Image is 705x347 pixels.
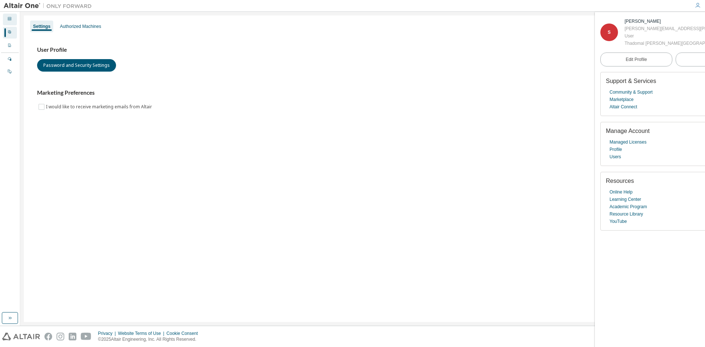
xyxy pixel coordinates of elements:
[610,203,647,210] a: Academic Program
[610,138,647,146] a: Managed Licenses
[610,88,652,96] a: Community & Support
[60,24,101,29] div: Authorized Machines
[608,30,611,35] span: S
[37,59,116,72] button: Password and Security Settings
[4,2,95,10] img: Altair One
[600,53,672,66] a: Edit Profile
[37,46,688,54] h3: User Profile
[610,153,621,160] a: Users
[81,333,91,340] img: youtube.svg
[626,57,647,62] span: Edit Profile
[33,24,50,29] div: Settings
[610,96,633,103] a: Marketplace
[3,54,17,65] div: Managed
[606,128,650,134] span: Manage Account
[98,330,118,336] div: Privacy
[46,102,153,111] label: I would like to receive marketing emails from Altair
[3,66,17,78] div: On Prem
[610,218,627,225] a: YouTube
[610,103,637,111] a: Altair Connect
[69,333,76,340] img: linkedin.svg
[57,333,64,340] img: instagram.svg
[37,89,688,97] h3: Marketing Preferences
[98,336,202,343] p: © 2025 Altair Engineering, Inc. All Rights Reserved.
[166,330,202,336] div: Cookie Consent
[118,330,166,336] div: Website Terms of Use
[610,196,641,203] a: Learning Center
[3,27,17,39] div: User Profile
[3,40,17,52] div: Company Profile
[2,333,40,340] img: altair_logo.svg
[610,188,633,196] a: Online Help
[606,178,634,184] span: Resources
[606,78,656,84] span: Support & Services
[610,146,622,153] a: Profile
[44,333,52,340] img: facebook.svg
[3,14,17,25] div: Dashboard
[610,210,643,218] a: Resource Library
